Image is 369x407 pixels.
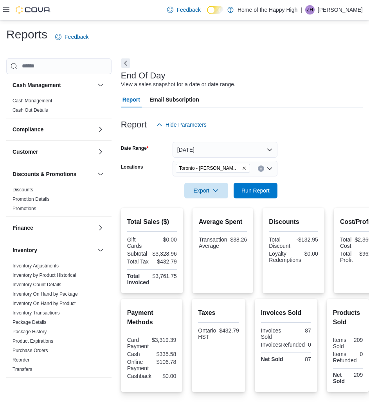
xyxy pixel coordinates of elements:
a: Inventory On Hand by Product [13,301,76,306]
div: Cashback [127,373,151,379]
div: $3,761.75 [153,273,177,279]
div: Total Profit [340,251,356,263]
button: Compliance [13,125,94,133]
h3: Compliance [13,125,43,133]
a: Promotion Details [13,196,50,202]
h2: Average Spent [199,217,247,227]
span: Cash Management [13,98,52,104]
div: Items Refunded [333,351,357,363]
a: Promotions [13,206,36,211]
div: $106.78 [153,359,176,365]
a: Package History [13,329,47,334]
h3: Cash Management [13,81,61,89]
div: $432.79 [153,258,177,265]
span: Cash Out Details [13,107,48,113]
h3: Discounts & Promotions [13,170,76,178]
button: Inventory [13,246,94,254]
div: $432.79 [219,327,239,334]
div: 0 [360,351,363,357]
span: Package Details [13,319,47,325]
h3: End Of Day [121,71,166,80]
span: ZH [307,5,313,15]
div: $0.00 [304,251,318,257]
div: $0.00 [153,236,177,243]
div: Transaction Average [199,236,227,249]
span: Toronto - [PERSON_NAME] Ave - Friendly Stranger [179,164,240,172]
button: Customer [13,148,94,156]
button: Remove Toronto - Danforth Ave - Friendly Stranger from selection in this group [242,166,247,171]
span: Inventory Adjustments [13,263,59,269]
span: Feedback [176,6,200,14]
a: Inventory On Hand by Package [13,291,78,297]
span: Reorder [13,357,29,363]
span: Toronto - Danforth Ave - Friendly Stranger [176,164,250,173]
div: Cash Management [6,96,112,118]
span: Run Report [241,187,270,194]
a: Purchase Orders [13,348,48,353]
h3: Finance [13,224,33,232]
span: Email Subscription [149,92,199,107]
label: Locations [121,164,143,170]
div: Inventory [6,261,112,377]
button: Open list of options [266,165,273,172]
div: -$132.95 [295,236,318,243]
div: 0 [308,342,311,348]
div: $335.58 [153,351,176,357]
h1: Reports [6,27,47,42]
div: $38.26 [230,236,247,243]
a: Inventory Count Details [13,282,61,287]
div: View a sales snapshot for a date or date range. [121,80,236,89]
div: Ontario HST [198,327,216,340]
p: Home of the Happy High [238,5,297,15]
button: Finance [96,223,105,233]
span: Discounts [13,187,33,193]
div: Loyalty Redemptions [269,251,301,263]
p: | [301,5,302,15]
label: Date Range [121,145,149,151]
div: Items Sold [333,337,346,349]
div: Total Discount [269,236,292,249]
div: Invoices Sold [261,327,284,340]
div: Online Payment [127,359,150,371]
span: Inventory Count Details [13,282,61,288]
a: Product Expirations [13,338,53,344]
button: Discounts & Promotions [96,169,105,179]
div: Card Payment [127,337,149,349]
div: 87 [288,327,311,334]
a: Discounts [13,187,33,193]
span: Promotions [13,205,36,212]
button: Export [184,183,228,198]
h2: Total Sales ($) [127,217,177,227]
div: Gift Cards [127,236,151,249]
a: Inventory by Product Historical [13,273,76,278]
a: Inventory Adjustments [13,263,59,269]
a: Reorder [13,357,29,363]
button: Cash Management [13,81,94,89]
div: 209 [349,372,363,378]
input: Dark Mode [207,6,223,14]
a: Inventory Transactions [13,310,60,316]
button: [DATE] [173,142,277,158]
p: [PERSON_NAME] [318,5,363,15]
button: Run Report [234,183,277,198]
img: Cova [16,6,51,14]
div: Total Tax [127,258,151,265]
span: Feedback [65,33,88,41]
h3: Customer [13,148,38,156]
button: Customer [96,147,105,156]
div: Discounts & Promotions [6,185,112,216]
a: Transfers [13,367,32,372]
h3: Inventory [13,246,37,254]
span: Hide Parameters [166,121,207,129]
button: Clear input [258,165,264,172]
a: Cash Management [13,98,52,104]
div: InvoicesRefunded [261,342,305,348]
button: Discounts & Promotions [13,170,94,178]
strong: Net Sold [333,372,345,384]
button: Finance [13,224,94,232]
